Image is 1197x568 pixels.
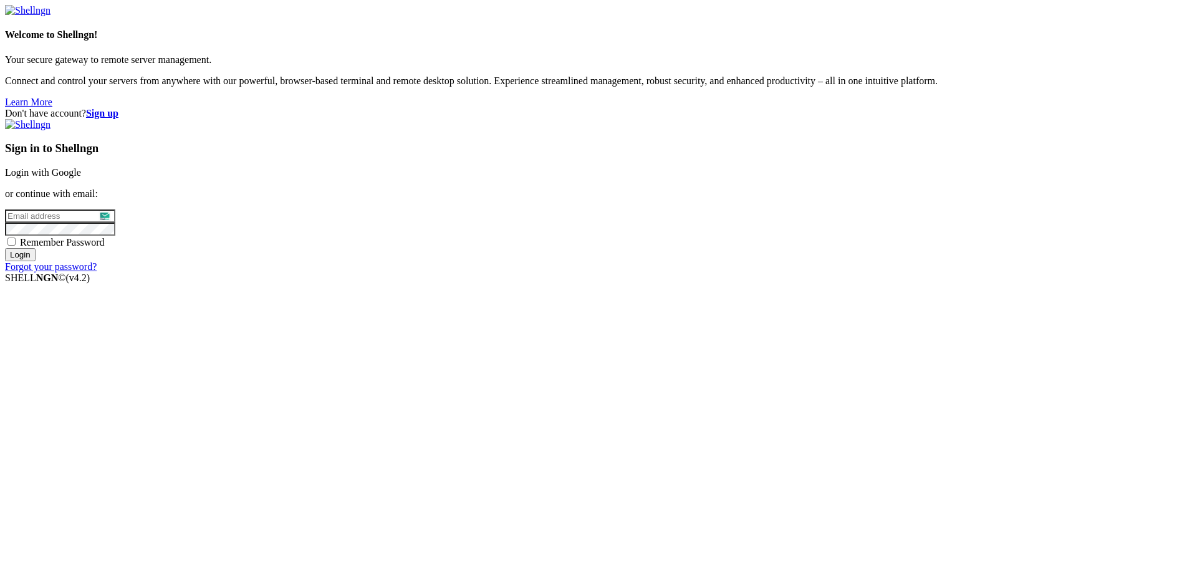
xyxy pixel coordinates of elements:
h4: Welcome to Shellngn! [5,29,1192,41]
input: Remember Password [7,238,16,246]
input: Email address [5,209,115,223]
b: NGN [36,272,59,283]
a: Sign up [86,108,118,118]
p: Your secure gateway to remote server management. [5,54,1192,65]
p: or continue with email: [5,188,1192,200]
a: Learn More [5,97,52,107]
img: Shellngn [5,119,50,130]
span: Remember Password [20,237,105,248]
span: 4.2.0 [66,272,90,283]
input: Login [5,248,36,261]
div: Don't have account? [5,108,1192,119]
span: SHELL © [5,272,90,283]
img: Shellngn [5,5,50,16]
h3: Sign in to Shellngn [5,142,1192,155]
a: Forgot your password? [5,261,97,272]
p: Connect and control your servers from anywhere with our powerful, browser-based terminal and remo... [5,75,1192,87]
a: Login with Google [5,167,81,178]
